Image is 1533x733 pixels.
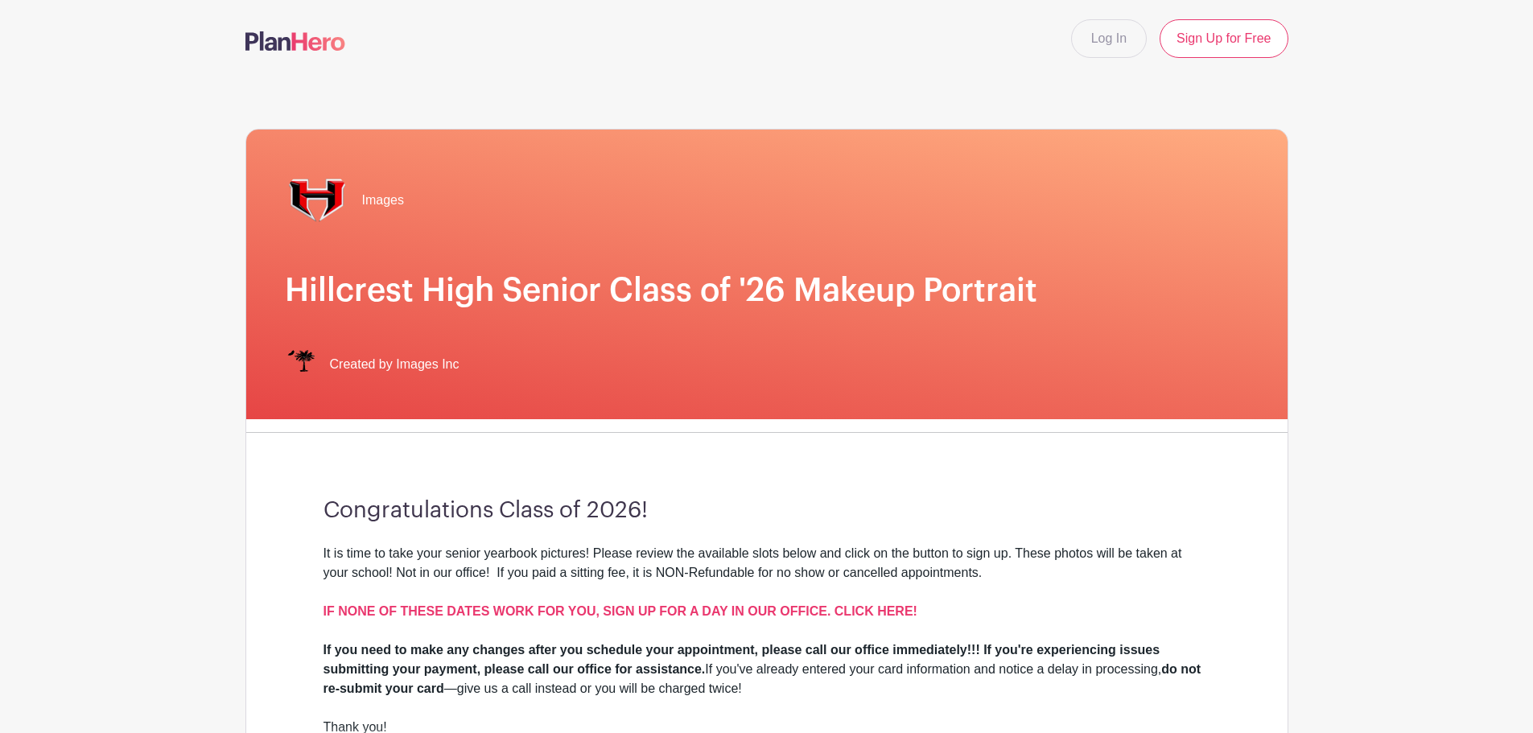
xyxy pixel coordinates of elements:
[323,662,1201,695] strong: do not re-submit your card
[1160,19,1288,58] a: Sign Up for Free
[330,355,459,374] span: Created by Images Inc
[245,31,345,51] img: logo-507f7623f17ff9eddc593b1ce0a138ce2505c220e1c5a4e2b4648c50719b7d32.svg
[362,191,404,210] span: Images
[323,643,1160,676] strong: If you need to make any changes after you schedule your appointment, please call our office immed...
[323,604,917,618] a: IF NONE OF THESE DATES WORK FOR YOU, SIGN UP FOR A DAY IN OUR OFFICE. CLICK HERE!
[323,544,1210,640] div: It is time to take your senior yearbook pictures! Please review the available slots below and cli...
[285,168,349,233] img: hillcrest%20transp..png
[285,348,317,381] img: IMAGES%20logo%20transparenT%20PNG%20s.png
[285,271,1249,310] h1: Hillcrest High Senior Class of '26 Makeup Portrait
[323,497,1210,525] h3: Congratulations Class of 2026!
[323,640,1210,698] div: If you've already entered your card information and notice a delay in processing, —give us a call...
[1071,19,1147,58] a: Log In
